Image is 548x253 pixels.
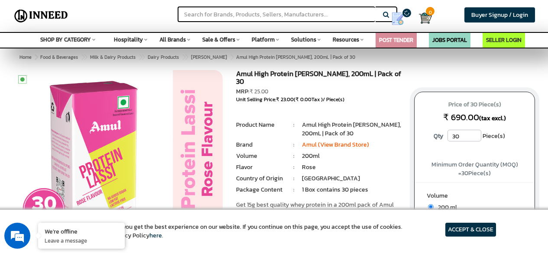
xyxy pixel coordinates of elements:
[189,52,229,62] a: [PERSON_NAME]
[443,111,479,124] span: ₹ 690.00
[45,227,118,235] div: We're offline
[285,186,302,194] li: :
[39,54,355,61] span: Amul High Protein [PERSON_NAME], 200mL | Pack of 30
[139,52,143,62] span: >
[250,87,268,96] span: ₹ 25.00
[302,186,401,194] li: 1 Box contains 30 pieces
[88,52,137,62] a: Milk & Dairy Products
[276,96,294,103] span: ₹ 23.00
[461,169,468,178] span: 30
[285,121,302,129] li: :
[302,121,401,138] li: Amul High Protein [PERSON_NAME], 200mL | Pack of 30
[302,163,401,172] li: Rose
[114,35,143,44] span: Hospitality
[419,12,432,25] img: Cart
[427,192,522,202] label: Volume
[230,52,234,62] span: >
[148,54,179,61] span: Dairy Products
[434,203,457,212] span: 200 ml
[383,9,418,29] a: my Quotes
[285,174,302,183] li: :
[479,114,506,123] span: (tax excl.)
[419,9,425,28] a: Cart 0
[40,35,91,44] span: SHOP BY CATEGORY
[236,152,285,160] li: Volume
[236,141,285,149] li: Brand
[40,54,78,61] span: Food & Beverages
[486,36,522,44] a: SELLER LOGIN
[191,54,227,61] span: [PERSON_NAME]
[285,152,302,160] li: :
[178,6,375,22] input: Search for Brands, Products, Sellers, Manufacturers...
[431,160,518,178] span: Minimum Order Quantity (MOQ) = Piece(s)
[182,52,186,62] span: >
[236,186,285,194] li: Package Content
[18,52,33,62] a: Home
[379,36,413,44] a: POST TENDER
[471,10,528,19] span: Buyer Signup / Login
[149,231,162,240] a: here
[52,223,402,240] article: We use cookies to ensure you get the best experience on our website. If you continue on this page...
[423,98,526,112] span: Price of 30 Piece(s)
[12,5,71,27] img: Inneed.Market
[323,96,344,103] span: / Piece(s)
[464,7,535,22] a: Buyer Signup / Login
[429,130,447,143] label: Qty
[35,54,37,61] span: >
[236,87,402,96] div: MRP:
[159,35,186,44] span: All Brands
[291,35,316,44] span: Solutions
[236,163,285,172] li: Flavor
[236,121,285,129] li: Product Name
[333,35,359,44] span: Resources
[432,36,467,44] a: JOBS PORTAL
[445,223,496,237] article: ACCEPT & CLOSE
[302,174,401,183] li: [GEOGRAPHIC_DATA]
[302,152,401,160] li: 200ml
[302,140,369,149] a: Amul (View Brand Store)
[252,35,275,44] span: Platform
[236,201,402,217] p: Get 15g best quality whey protein in a 200ml pack of Amul High Protein [PERSON_NAME].
[90,54,136,61] span: Milk & Dairy Products
[236,96,402,103] div: Unit Selling Price: ( Tax )
[295,96,311,103] span: ₹ 0.00
[285,141,302,149] li: :
[285,163,302,172] li: :
[426,7,435,16] span: 0
[236,174,285,183] li: Country of Origin
[146,52,181,62] a: Dairy Products
[39,52,80,62] a: Food & Beverages
[202,35,235,44] span: Sale & Offers
[483,130,505,143] span: Piece(s)
[236,70,402,87] h1: Amul High Protein [PERSON_NAME], 200mL | Pack of 30
[391,12,404,25] img: Show My Quotes
[81,52,85,62] span: >
[45,237,118,244] p: Leave a message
